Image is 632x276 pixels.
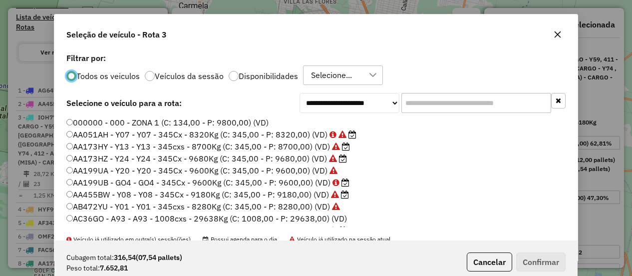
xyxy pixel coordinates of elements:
i: Veículo já utilizado na sessão atual [332,142,340,150]
input: 000000 - 000 - ZONA 1 (C: 134,00 - P: 9800,00) (VD) [66,119,73,125]
i: Veículo já utilizado na(s) sessão(ões): 1231047 [332,178,339,186]
input: AA051AH - Y07 - Y07 - 345Cx - 8320Kg (C: 345,00 - P: 8320,00) (VD) [66,131,73,137]
strong: 7.652,81 [100,263,128,273]
i: Possui agenda para o dia [341,190,349,198]
input: AA173HZ - Y24 - Y24 - 345Cx - 9680Kg (C: 345,00 - P: 9680,00) (VD) [66,155,73,161]
input: AB472YU - Y01 - Y01 - 345cxs - 8280Kg (C: 345,00 - P: 8280,00) (VD) [66,203,73,209]
i: Veículo já utilizado na sessão atual [329,154,337,162]
label: AA455BW - Y08 - Y08 - 345Cx - 9180Kg (C: 345,00 - P: 9180,00) (VD) [66,188,349,200]
i: Veículo já utilizado na sessão atual [329,226,337,234]
label: AB472YU - Y01 - Y01 - 345cxs - 8280Kg (C: 345,00 - P: 8280,00) (VD) [66,200,340,212]
input: AA199UB - GO4 - GO4 - 345Cx - 9600Kg (C: 345,00 - P: 9600,00) (VD) [66,179,73,185]
input: AA173HY - Y13 - Y13 - 345cxs - 8700Kg (C: 345,00 - P: 8700,00) (VD) [66,143,73,149]
label: Disponibilidades [239,72,298,80]
label: AC36GO - A93 - A93 - 1008cxs - 29638Kg (C: 1008,00 - P: 29638,00) (VD) [66,212,347,224]
i: Possui agenda para o dia [341,178,349,186]
i: Possui agenda para o dia [339,154,347,162]
i: Possui agenda para o dia [339,226,347,234]
span: Possui agenda para o dia [203,235,277,243]
i: Veículo já utilizado na sessão atual [329,166,337,174]
i: Possui agenda para o dia [342,142,350,150]
label: AA199UA - Y20 - Y20 - 345Cx - 9600Kg (C: 345,00 - P: 9600,00) (VD) [66,164,337,176]
label: 000000 - 000 - ZONA 1 (C: 134,00 - P: 9800,00) (VD) [66,116,269,128]
strong: 316,54 [114,252,182,263]
i: Veículo já utilizado na sessão atual [331,190,339,198]
i: Veículo já utilizado na sessão atual [332,202,340,210]
span: Veículo já utilizado na sessão atual [289,235,390,243]
i: Veículo já utilizado na sessão atual [338,130,346,138]
input: AA455BW - Y08 - Y08 - 345Cx - 9180Kg (C: 345,00 - P: 9180,00) (VD) [66,191,73,197]
div: Selecione... [308,66,355,85]
label: AA051AH - Y07 - Y07 - 345Cx - 8320Kg (C: 345,00 - P: 8320,00) (VD) [66,128,356,140]
i: Veículo já utilizado na(s) sessão(ões): 1231067 [329,130,336,138]
label: AA173HY - Y13 - Y13 - 345cxs - 8700Kg (C: 345,00 - P: 8700,00) (VD) [66,140,350,152]
input: AA199UA - Y20 - Y20 - 345Cx - 9600Kg (C: 345,00 - P: 9600,00) (VD) [66,167,73,173]
i: Possui agenda para o dia [348,130,356,138]
label: AA173HZ - Y24 - Y24 - 345Cx - 9680Kg (C: 345,00 - P: 9680,00) (VD) [66,152,347,164]
label: Todos os veiculos [76,72,140,80]
label: AA199UB - GO4 - GO4 - 345Cx - 9600Kg (C: 345,00 - P: 9600,00) (VD) [66,176,349,188]
span: Peso total: [66,263,100,273]
input: AC36GO - A93 - A93 - 1008cxs - 29638Kg (C: 1008,00 - P: 29638,00) (VD) [66,215,73,221]
button: Cancelar [467,252,512,271]
label: AD220LD - Y57 - Y57 - 345Cx - 9680Kg (C: 345,00 - P: 9680,00) (VD) [66,224,347,236]
span: Cubagem total: [66,252,114,263]
span: Veículo já utilizado em outra(s) sessão(ões) [66,235,191,243]
label: Veículos da sessão [155,72,224,80]
strong: Selecione o veículo para a rota: [66,98,182,108]
span: Seleção de veículo - Rota 3 [66,28,167,40]
span: (07,54 pallets) [136,253,182,262]
label: Filtrar por: [66,52,566,64]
